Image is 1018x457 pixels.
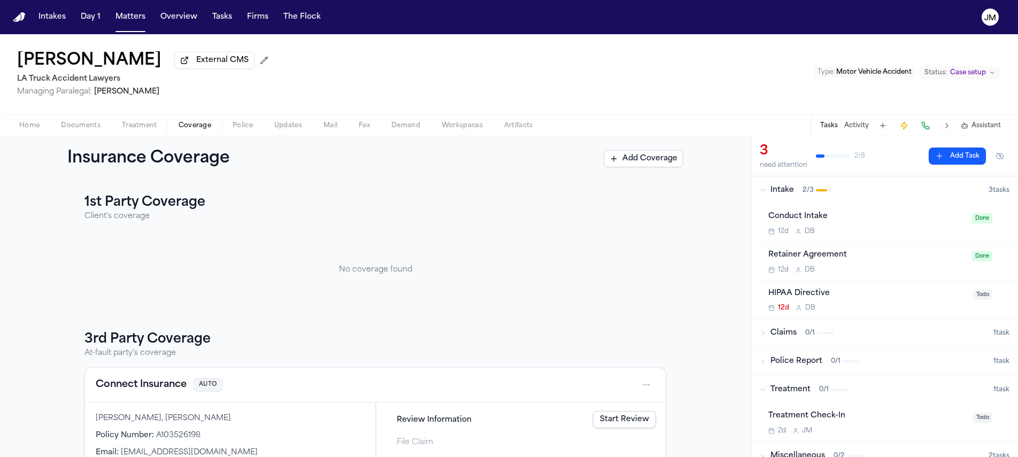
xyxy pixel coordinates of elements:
button: Assistant [961,121,1001,130]
div: Open task: Conduct Intake [760,204,1018,243]
button: Activity [844,121,869,130]
span: Home [19,121,40,130]
img: Finch Logo [13,12,26,22]
h3: 1st Party Coverage [84,194,666,211]
span: 0 / 1 [819,385,829,394]
span: Treatment [122,121,157,130]
div: Retainer Agreement [768,249,966,261]
span: D B [805,227,815,236]
span: 3 task s [989,186,1009,195]
span: Police Report [770,356,822,367]
button: Matters [111,7,150,27]
div: Open task: Treatment Check-In [760,404,1018,441]
button: Intakes [34,7,70,27]
h1: [PERSON_NAME] [17,51,161,71]
span: File Claim [397,437,433,448]
button: Add Task [929,148,986,165]
span: Artifacts [504,121,533,130]
a: Start Review [593,411,656,428]
button: Claims0/11task [751,319,1018,347]
span: Mail [323,121,337,130]
span: Treatment [770,384,811,395]
span: Assistant [971,121,1001,130]
button: Edit matter name [17,51,161,71]
div: Conduct Intake [768,211,966,223]
button: View coverage details [96,377,187,392]
span: Motor Vehicle Accident [836,69,912,75]
span: Fax [359,121,370,130]
div: Open task: Retainer Agreement [760,243,1018,281]
span: Managing Paralegal: [17,88,92,96]
span: Police [233,121,253,130]
a: Home [13,12,26,22]
button: Police Report0/11task [751,347,1018,375]
span: Review Information [397,414,472,425]
button: Add Coverage [604,150,683,167]
span: 2 / 3 [803,186,814,195]
h2: LA Truck Accident Lawyers [17,73,273,86]
span: D B [805,304,815,312]
span: [PERSON_NAME] [94,88,159,96]
span: AUTO [193,378,223,392]
button: Intake2/33tasks [751,176,1018,204]
span: External CMS [196,55,249,66]
div: 3 [760,143,807,160]
span: Done [972,213,992,223]
button: Tasks [820,121,838,130]
span: Status: [924,68,947,77]
button: Overview [156,7,202,27]
h3: 3rd Party Coverage [84,331,666,348]
span: D B [805,266,815,274]
span: 0 / 1 [805,329,815,337]
span: 0 / 1 [831,357,840,366]
span: Workspaces [442,121,483,130]
button: External CMS [174,52,254,69]
span: Case setup [950,68,986,77]
span: Done [972,251,992,261]
span: 1 task [993,357,1009,366]
span: Email : [96,448,119,456]
span: 1 task [993,329,1009,337]
button: Hide completed tasks (⌘⇧H) [990,148,1009,165]
span: Documents [61,121,101,130]
span: 2d [778,427,786,435]
span: 1 task [993,385,1009,394]
button: Create Immediate Task [897,118,912,133]
span: Todo [973,290,992,300]
button: Tasks [208,7,236,27]
button: Make a Call [918,118,933,133]
span: 12d [778,304,789,312]
span: 2 / 8 [854,152,865,160]
span: J M [802,427,812,435]
span: Todo [973,413,992,423]
div: Open task: HIPAA Directive [760,281,1018,319]
div: HIPAA Directive [768,288,967,300]
button: Firms [243,7,273,27]
span: Demand [391,121,420,130]
p: At-fault party's coverage [84,348,666,359]
button: Open actions [638,376,655,393]
button: Add Task [875,118,890,133]
button: Edit Type: Motor Vehicle Accident [814,67,915,78]
button: The Flock [279,7,325,27]
p: Client's coverage [84,211,666,222]
div: Treatment Check-In [768,410,967,422]
span: A103526198 [156,431,200,439]
span: Intake [770,185,794,196]
div: need attention [760,161,807,169]
button: Day 1 [76,7,105,27]
span: Type : [818,69,835,75]
span: Policy Number : [96,431,154,439]
span: [EMAIL_ADDRESS][DOMAIN_NAME] [121,448,258,456]
span: Updates [274,121,302,130]
span: 12d [778,227,789,236]
span: Claims [770,328,797,338]
span: 12d [778,266,789,274]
